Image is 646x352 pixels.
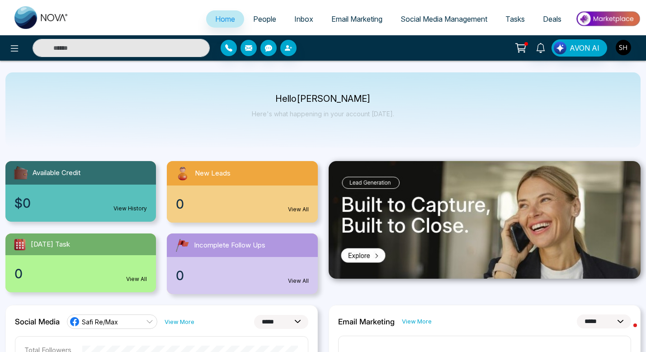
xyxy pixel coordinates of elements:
a: Incomplete Follow Ups0View All [161,233,323,294]
a: People [244,10,285,28]
span: New Leads [195,168,231,179]
img: Nova CRM Logo [14,6,69,29]
span: Incomplete Follow Ups [194,240,265,251]
span: Available Credit [33,168,80,178]
a: New Leads0View All [161,161,323,223]
a: Tasks [496,10,534,28]
span: 0 [14,264,23,283]
span: Inbox [294,14,313,24]
img: followUps.svg [174,237,190,253]
span: People [253,14,276,24]
img: Market-place.gif [575,9,641,29]
h2: Social Media [15,317,60,326]
a: Inbox [285,10,322,28]
a: View More [165,318,194,326]
a: Email Marketing [322,10,391,28]
img: . [329,161,641,279]
span: Safi Re/Max [82,318,118,326]
img: Lead Flow [554,42,566,54]
img: User Avatar [616,40,631,55]
img: newLeads.svg [174,165,191,182]
iframe: Intercom live chat [615,321,637,343]
span: 0 [176,266,184,285]
a: Home [206,10,244,28]
a: View All [288,277,309,285]
img: availableCredit.svg [13,165,29,181]
img: todayTask.svg [13,237,27,252]
a: View All [126,275,147,283]
p: Here's what happening in your account [DATE]. [252,110,394,118]
span: Social Media Management [401,14,487,24]
a: View More [402,317,432,326]
span: Home [215,14,235,24]
span: AVON AI [570,43,599,53]
span: [DATE] Task [31,239,70,250]
span: 0 [176,195,184,214]
a: Social Media Management [391,10,496,28]
a: View History [113,205,147,213]
span: Tasks [505,14,525,24]
h2: Email Marketing [338,317,395,326]
span: $0 [14,194,31,213]
a: View All [288,205,309,214]
span: Email Marketing [331,14,382,24]
p: Hello [PERSON_NAME] [252,95,394,103]
span: Deals [543,14,561,24]
a: Deals [534,10,571,28]
button: AVON AI [552,39,607,57]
